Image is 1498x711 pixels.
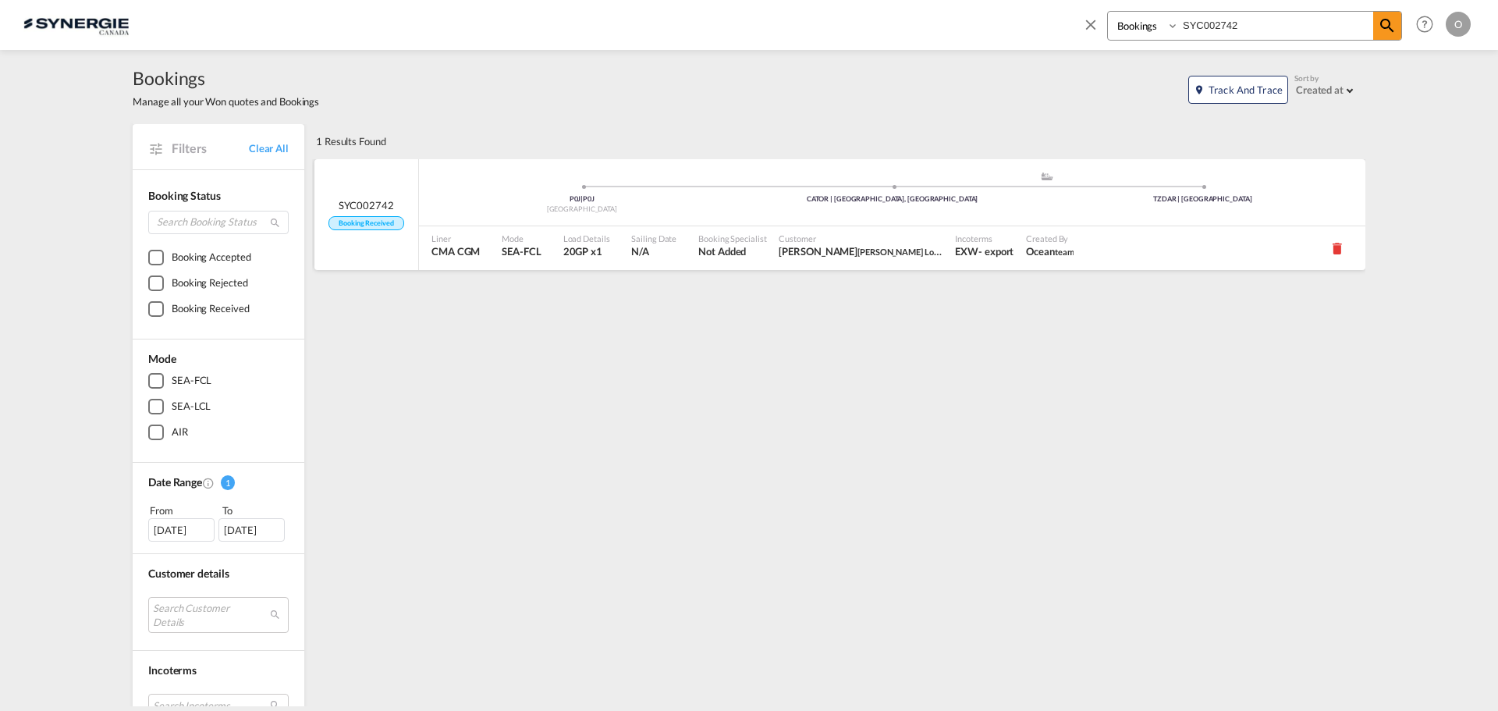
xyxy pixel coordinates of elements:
div: TZDAR | [GEOGRAPHIC_DATA] [1047,194,1358,204]
div: 1 Results Found [316,124,386,158]
span: Mode [502,233,541,244]
md-checkbox: SEA-FCL [148,373,289,389]
md-icon: icon-close [1082,16,1099,33]
div: Customer details [148,566,289,581]
md-icon: assets/icons/custom/ship-fill.svg [1038,172,1056,180]
div: SEA-FCL [172,373,211,389]
span: Incoterms [148,663,197,677]
span: Sort by [1294,73,1319,84]
span: icon-close [1082,11,1107,48]
div: Booking Rejected [172,276,247,291]
span: icon-magnify [1373,12,1401,40]
div: From [148,503,217,518]
div: Booking Accepted [172,250,250,265]
div: [DATE] [218,518,285,542]
span: Customer details [148,567,229,580]
span: Not Added [698,244,766,258]
span: Created By [1026,233,1074,244]
div: SYC002742 Booking Received Pickup Canada assets/icons/custom/ship-fill.svgassets/icons/custom/rol... [314,159,1365,270]
span: Liner [431,233,480,244]
span: Help [1411,11,1438,37]
span: P0J [583,194,595,203]
span: | [580,194,583,203]
span: SYC002742 [339,198,393,212]
span: Booking Status [148,189,221,202]
div: - export [978,244,1013,258]
div: [GEOGRAPHIC_DATA] [427,204,737,215]
div: CATOR | [GEOGRAPHIC_DATA], [GEOGRAPHIC_DATA] [737,194,1048,204]
span: 20GP x 1 [563,244,610,258]
md-icon: Created On [202,477,215,489]
span: Manage all your Won quotes and Bookings [133,94,319,108]
div: Booking Received [172,301,249,317]
span: 1 [221,475,235,490]
span: Filters [172,140,249,157]
span: Ocean team [1026,244,1074,258]
span: Sailing Date [631,233,676,244]
img: 1f56c880d42311ef80fc7dca854c8e59.png [23,7,129,42]
span: P0J [570,194,584,203]
span: Customer [779,233,942,244]
div: To [221,503,289,518]
span: CMA CGM [431,244,480,258]
span: SEA-FCL [502,244,541,258]
md-checkbox: SEA-LCL [148,399,289,414]
span: Date Range [148,475,202,489]
span: N/A [631,244,676,258]
button: icon-map-markerTrack and Trace [1188,76,1288,104]
span: Incoterms [955,233,1013,244]
span: From To [DATE][DATE] [148,503,289,542]
span: Mode [148,352,176,365]
div: AIR [172,425,188,440]
span: Booking Received [328,216,403,231]
div: Created at [1296,84,1344,96]
span: Booking Specialist [698,233,766,244]
div: SEA-LCL [172,399,211,414]
span: Rajh Maharaj Awardz Logistix [779,244,942,258]
span: [PERSON_NAME] Logistix [857,245,954,258]
md-icon: icon-map-marker [1194,84,1205,95]
div: O [1446,12,1471,37]
div: EXW [955,244,978,258]
md-icon: icon-magnify [1378,16,1397,35]
span: Load Details [563,233,610,244]
span: EXW export [955,244,1013,258]
span: Bookings [133,66,319,91]
div: Help [1411,11,1446,39]
input: Search Booking Status [148,211,289,234]
a: Clear All [249,141,289,155]
div: Booking Status [148,188,289,204]
md-checkbox: AIR [148,425,289,440]
md-icon: icon-magnify [269,217,281,229]
input: Enter Booking ID, Reference ID, Order ID [1179,12,1373,39]
span: team [1055,247,1074,257]
md-icon: icon-delete [1329,240,1345,256]
div: [DATE] [148,518,215,542]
